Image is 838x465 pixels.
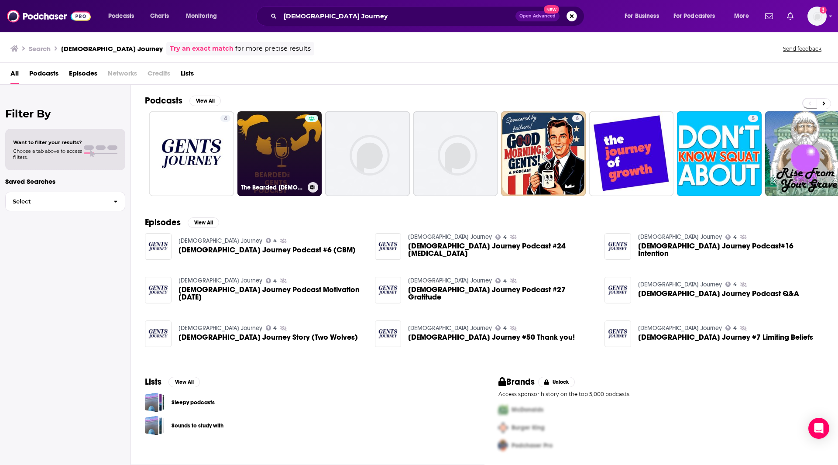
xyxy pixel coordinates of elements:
[273,239,277,243] span: 4
[148,66,170,84] span: Credits
[604,320,631,347] a: Gents Journey #7 Limiting Beliefs
[408,324,492,332] a: Gents Journey
[13,148,82,160] span: Choose a tab above to access filters.
[783,9,797,24] a: Show notifications dropdown
[618,9,670,23] button: open menu
[408,334,575,341] span: [DEMOGRAPHIC_DATA] Journey #50 Thank you!
[264,6,593,26] div: Search podcasts, credits, & more...
[638,242,824,257] a: Gents Journey Podcast#16 Intention
[408,286,594,301] a: Gents Journey Podcast #27 Gratitude
[144,9,174,23] a: Charts
[145,277,172,303] a: Gents Journey Podcast Motivation 06/07/2022
[725,282,737,287] a: 4
[179,324,262,332] a: Gents Journey
[495,278,507,283] a: 4
[495,437,512,455] img: Third Pro Logo
[220,115,230,122] a: 4
[762,9,776,24] a: Show notifications dropdown
[179,334,358,341] span: [DEMOGRAPHIC_DATA] Journey Story (Two Wolves)
[280,9,515,23] input: Search podcasts, credits, & more...
[145,95,221,106] a: PodcastsView All
[29,45,51,53] h3: Search
[495,419,512,437] img: Second Pro Logo
[733,326,737,330] span: 4
[668,9,728,23] button: open menu
[102,9,145,23] button: open menu
[5,192,125,211] button: Select
[495,325,507,331] a: 4
[7,8,91,24] a: Podchaser - Follow, Share and Rate Podcasts
[266,325,277,331] a: 4
[145,376,161,387] h2: Lists
[625,10,659,22] span: For Business
[241,184,304,191] h3: The Bearded [DEMOGRAPHIC_DATA] Podcast
[544,5,560,14] span: New
[734,10,749,22] span: More
[375,320,402,347] a: Gents Journey #50 Thank you!
[179,246,356,254] a: Gents Journey Podcast #6 (CBM)
[725,325,737,331] a: 4
[512,442,553,449] span: Podchaser Pro
[728,9,760,23] button: open menu
[266,238,277,243] a: 4
[807,7,827,26] button: Show profile menu
[145,376,200,387] a: ListsView All
[408,277,492,284] a: Gents Journey
[408,233,492,241] a: Gents Journey
[495,401,512,419] img: First Pro Logo
[408,334,575,341] a: Gents Journey #50 Thank you!
[29,66,58,84] a: Podcasts
[168,377,200,387] button: View All
[498,391,824,397] p: Access sponsor history on the top 5,000 podcasts.
[501,111,586,196] a: 6
[498,376,535,387] h2: Brands
[179,277,262,284] a: Gents Journey
[179,237,262,245] a: Gents Journey
[5,177,125,186] p: Saved Searches
[807,7,827,26] span: Logged in as AtriaBooks
[808,418,829,439] div: Open Intercom Messenger
[145,320,172,347] img: Gents Journey Story (Two Wolves)
[145,233,172,260] a: Gents Journey Podcast #6 (CBM)
[512,424,545,431] span: Burger King
[145,393,165,412] a: Sleepy podcasts
[266,278,277,283] a: 4
[503,279,507,283] span: 4
[748,115,758,122] a: 5
[677,111,762,196] a: 5
[604,277,631,303] a: Gents Journey Podcast Q&A
[638,334,813,341] a: Gents Journey #7 Limiting Beliefs
[408,286,594,301] span: [DEMOGRAPHIC_DATA] Journey Podcast #27 Gratitude
[495,234,507,240] a: 4
[235,44,311,54] span: for more precise results
[375,277,402,303] img: Gents Journey Podcast #27 Gratitude
[515,11,560,21] button: Open AdvancedNew
[503,326,507,330] span: 4
[408,242,594,257] span: [DEMOGRAPHIC_DATA] Journey Podcast #24 [MEDICAL_DATA]
[145,95,182,106] h2: Podcasts
[150,10,169,22] span: Charts
[503,235,507,239] span: 4
[512,406,543,413] span: McDonalds
[6,199,106,204] span: Select
[733,282,737,286] span: 4
[725,234,737,240] a: 4
[61,45,163,53] h3: [DEMOGRAPHIC_DATA] Journey
[181,66,194,84] span: Lists
[375,233,402,260] img: Gents Journey Podcast #24 Procrastination
[408,242,594,257] a: Gents Journey Podcast #24 Procrastination
[638,324,722,332] a: Gents Journey
[604,233,631,260] a: Gents Journey Podcast#16 Intention
[538,377,575,387] button: Unlock
[179,286,364,301] a: Gents Journey Podcast Motivation 06/07/2022
[638,334,813,341] span: [DEMOGRAPHIC_DATA] Journey #7 Limiting Beliefs
[69,66,97,84] a: Episodes
[186,10,217,22] span: Monitoring
[5,107,125,120] h2: Filter By
[179,246,356,254] span: [DEMOGRAPHIC_DATA] Journey Podcast #6 (CBM)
